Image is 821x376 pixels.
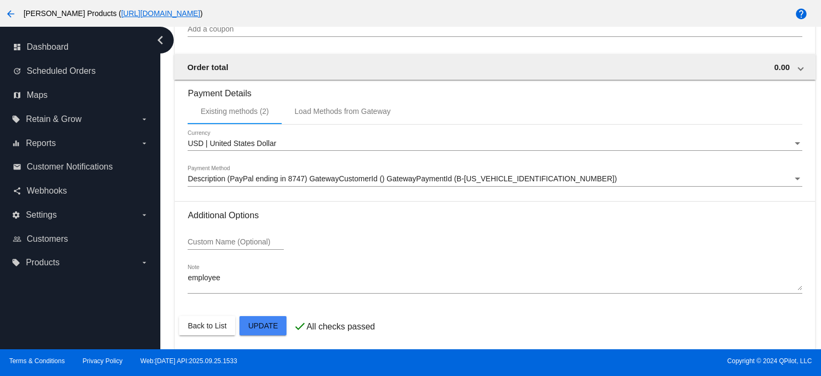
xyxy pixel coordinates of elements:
[152,32,169,49] i: chevron_left
[188,174,617,183] span: Description (PayPal ending in 8747) GatewayCustomerId () GatewayPaymentId (B-[US_VEHICLE_IDENTIFI...
[12,115,20,124] i: local_offer
[188,238,284,247] input: Custom Name (Optional)
[13,235,21,243] i: people_outline
[27,186,67,196] span: Webhooks
[12,258,20,267] i: local_offer
[188,139,276,148] span: USD | United States Dollar
[27,90,48,100] span: Maps
[26,258,59,267] span: Products
[13,67,21,75] i: update
[188,140,802,148] mat-select: Currency
[13,163,21,171] i: email
[295,107,391,116] div: Load Methods from Gateway
[26,139,56,148] span: Reports
[188,25,802,34] input: Add a coupon
[179,316,235,335] button: Back to List
[239,316,286,335] button: Update
[26,210,57,220] span: Settings
[188,321,226,330] span: Back to List
[12,211,20,219] i: settings
[4,7,17,20] mat-icon: arrow_back
[200,107,269,116] div: Existing methods (2)
[13,43,21,51] i: dashboard
[27,234,68,244] span: Customers
[13,231,149,248] a: people_outline Customers
[13,63,149,80] a: update Scheduled Orders
[13,39,149,56] a: dashboard Dashboard
[24,9,203,18] span: [PERSON_NAME] Products ( )
[188,80,802,98] h3: Payment Details
[174,54,815,80] mat-expansion-panel-header: Order total 0.00
[13,187,21,195] i: share
[140,115,149,124] i: arrow_drop_down
[420,357,812,365] span: Copyright © 2024 QPilot, LLC
[248,321,278,330] span: Update
[188,210,802,220] h3: Additional Options
[27,162,113,172] span: Customer Notifications
[26,114,81,124] span: Retain & Grow
[795,7,808,20] mat-icon: help
[140,258,149,267] i: arrow_drop_down
[188,175,802,183] mat-select: Payment Method
[12,139,20,148] i: equalizer
[13,182,149,199] a: share Webhooks
[140,211,149,219] i: arrow_drop_down
[27,42,68,52] span: Dashboard
[13,158,149,175] a: email Customer Notifications
[121,9,200,18] a: [URL][DOMAIN_NAME]
[187,63,228,72] span: Order total
[13,91,21,99] i: map
[140,139,149,148] i: arrow_drop_down
[27,66,96,76] span: Scheduled Orders
[9,357,65,365] a: Terms & Conditions
[306,322,375,332] p: All checks passed
[293,320,306,333] mat-icon: check
[774,63,789,72] span: 0.00
[83,357,123,365] a: Privacy Policy
[13,87,149,104] a: map Maps
[141,357,237,365] a: Web:[DATE] API:2025.09.25.1533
